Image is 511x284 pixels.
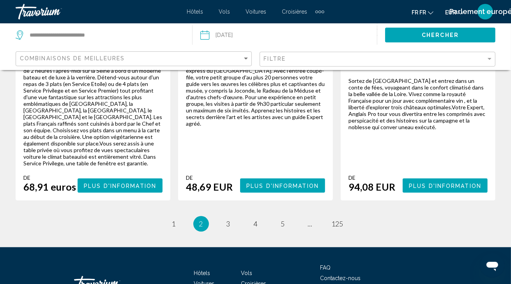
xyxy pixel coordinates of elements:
button: Filtrer [260,51,496,67]
span: 4 [254,219,258,228]
span: 125 [332,219,343,228]
div: Entrez directement au cœur de la destination artistique la célèbre plus de [GEOGRAPHIC_DATA] de c... [186,54,325,127]
span: 2 [199,219,203,228]
a: FAQ [320,265,331,271]
span: EUR [445,9,456,16]
span: Plus d'information [409,182,481,189]
button: Plus d'information [78,178,163,193]
span: fr fr [412,9,426,16]
span: 1 [172,219,176,228]
button: Changement de monnaie [445,7,463,18]
span: Filtre [264,56,286,62]
a: Vols [219,9,230,15]
span: 3 [226,219,230,228]
iframe: Bouton de lancement de la fenêtre de messagerie [480,253,505,278]
span: Chercher [422,32,459,39]
button: Date : 26 septembre 2025 [200,23,377,47]
a: Voitures [246,9,267,15]
mat-select: Trier par [20,56,249,62]
a: Vols [241,270,252,276]
div: Sortez de [GEOGRAPHIC_DATA] et entrez dans un conte de fées, voyageant dans le confort climatisé ... [348,77,488,130]
a: Hôtels [194,270,210,276]
span: Plus d'information [246,182,319,189]
a: Croisières [282,9,308,15]
button: Articles de navigation supplémentaires [315,5,324,18]
div: De [348,174,395,181]
span: Combinaisons de Meilleures [20,55,125,61]
button: Menu utilisateur [475,4,495,20]
div: 94,08 EUR [348,181,395,193]
div: 68,91 euros [23,181,76,193]
a: Contactez-nous [320,275,361,281]
span: ... [308,219,313,228]
div: De [23,174,76,181]
span: Plus d'information [84,182,156,189]
button: Chercher [385,28,495,42]
span: 5 [281,219,285,228]
div: Offrez-vous un déjeuner élégant à [GEOGRAPHIC_DATA] avec cette croisière touristique de 2 heures ... [23,54,163,167]
a: Travorium [16,4,179,19]
div: De [186,174,233,181]
div: 48,69 EUR [186,181,233,193]
button: Plus d'information [403,178,488,193]
a: Hôtels [187,9,203,15]
ul: Pagination [16,216,495,231]
button: Changer de langue [412,7,433,18]
button: Plus d'information [240,178,325,193]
